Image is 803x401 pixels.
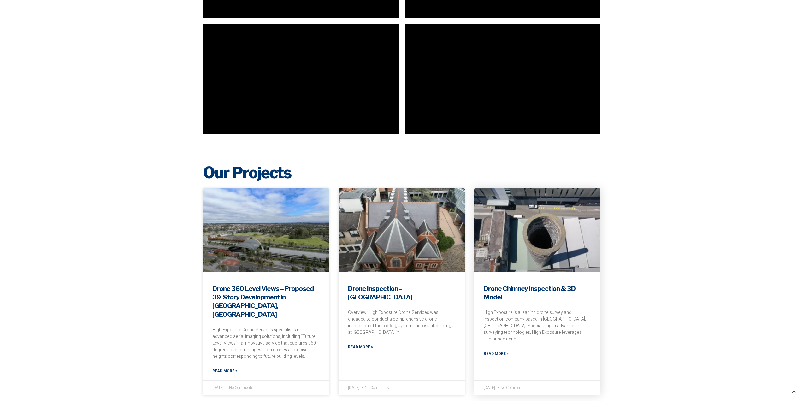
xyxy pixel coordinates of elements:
span: [DATE] [212,385,224,391]
p: Overview: High Exposure Drone Services was engaged to conduct a comprehensive drone inspection of... [348,309,455,336]
a: Read more about Drone 360 Level Views – Proposed 39-Story Development in Bella Vista, Western Sydney [212,368,237,374]
span: [DATE] [348,385,359,391]
span: No Comments [496,385,525,391]
h2: Our Projects [203,163,600,182]
a: Drone 360 Level Views – Proposed 39-Story Development in [GEOGRAPHIC_DATA], [GEOGRAPHIC_DATA] [212,285,314,318]
a: Drone Inspection – [GEOGRAPHIC_DATA] [348,285,412,301]
span: No Comments [360,385,389,391]
a: Read more about Drone Chimney Inspection & 3D Model [484,351,509,357]
span: [DATE] [484,385,495,391]
span: No Comments [225,385,253,391]
a: Drone Chimney Inspection & 3D Model [484,285,576,301]
a: Read more about Drone Inspection – St Vincents College [348,344,373,350]
p: High Exposure is a leading drone survey and inspection company based in [GEOGRAPHIC_DATA], [GEOGR... [484,309,591,342]
p: High Exposure Drone Services specialises in advanced aerial imaging solutions, including “Future ... [212,327,320,360]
